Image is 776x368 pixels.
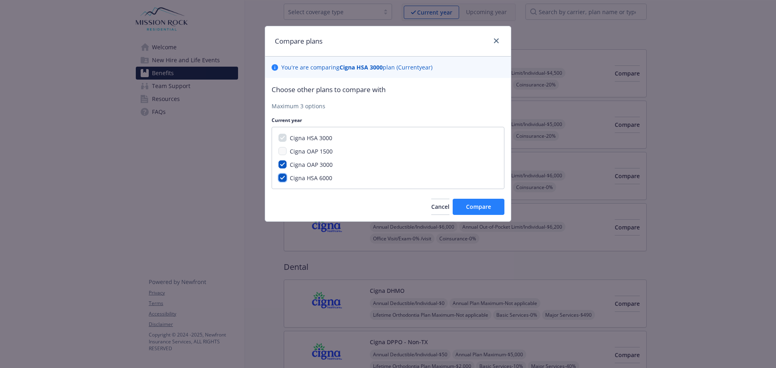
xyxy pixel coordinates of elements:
[453,199,504,215] button: Compare
[290,134,332,142] span: Cigna HSA 3000
[272,117,504,124] p: Current year
[290,174,332,182] span: Cigna HSA 6000
[431,199,449,215] button: Cancel
[491,36,501,46] a: close
[272,84,504,95] p: Choose other plans to compare with
[272,102,504,110] p: Maximum 3 options
[290,147,333,155] span: Cigna OAP 1500
[281,63,432,71] p: You ' re are comparing plan ( Current year)
[339,63,383,71] b: Cigna HSA 3000
[431,203,449,210] span: Cancel
[290,161,333,168] span: Cigna OAP 3000
[466,203,491,210] span: Compare
[275,36,323,46] h1: Compare plans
